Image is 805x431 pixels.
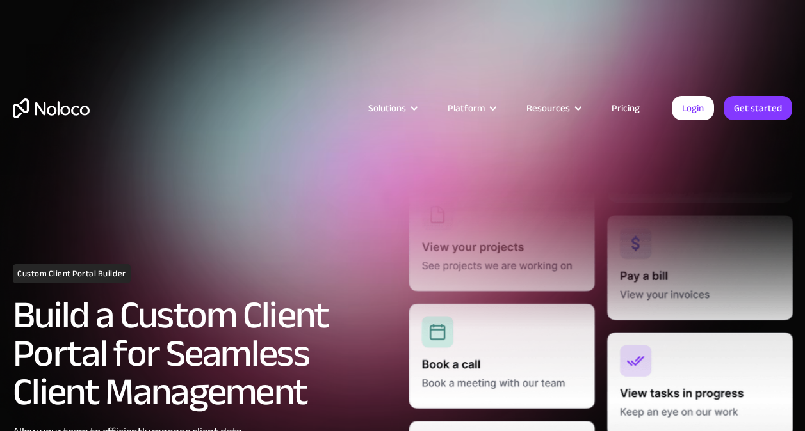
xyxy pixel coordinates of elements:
[672,96,714,120] a: Login
[368,100,406,116] div: Solutions
[510,100,596,116] div: Resources
[526,100,570,116] div: Resources
[432,100,510,116] div: Platform
[13,264,131,283] h1: Custom Client Portal Builder
[596,100,656,116] a: Pricing
[352,100,432,116] div: Solutions
[448,100,485,116] div: Platform
[724,96,792,120] a: Get started
[13,98,90,118] a: home
[13,296,396,411] h2: Build a Custom Client Portal for Seamless Client Management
